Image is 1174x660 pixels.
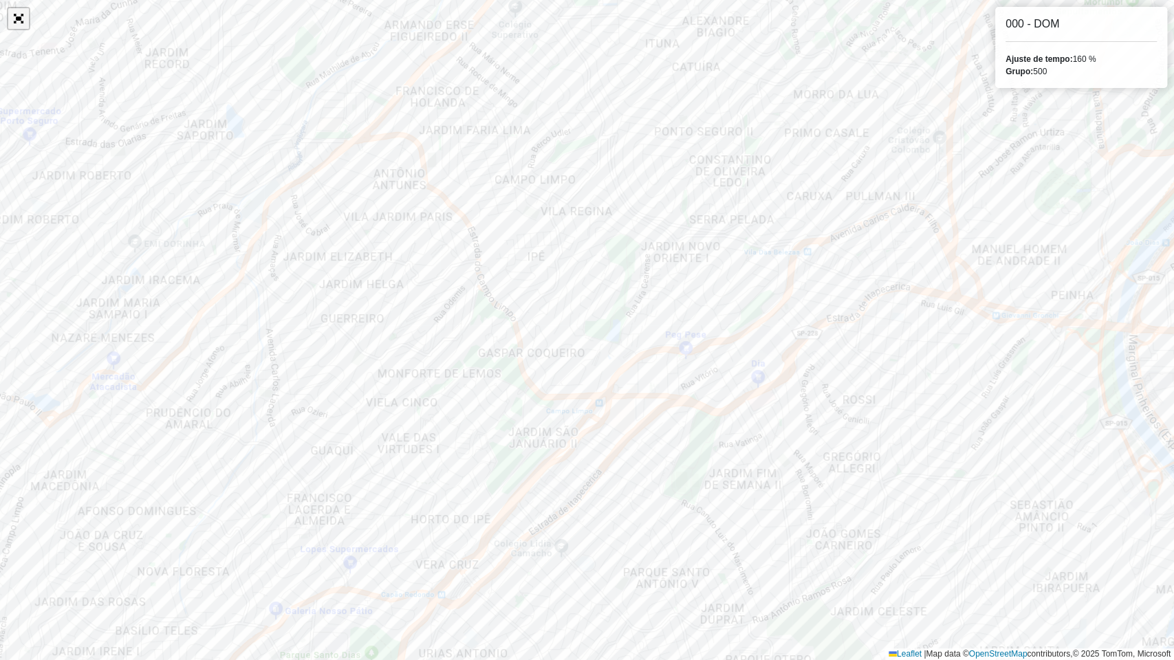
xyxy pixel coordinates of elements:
div: Map data © contributors,© 2025 TomTom, Microsoft [885,648,1174,660]
div: 500 [1005,65,1157,78]
h6: 000 - DOM [1005,17,1157,30]
a: Abrir mapa em tela cheia [8,8,29,29]
strong: Ajuste de tempo: [1005,54,1072,64]
a: OpenStreetMap [969,649,1028,659]
div: 160 % [1005,53,1157,65]
a: Leaflet [889,649,922,659]
strong: Grupo: [1005,67,1033,76]
span: | [924,649,926,659]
